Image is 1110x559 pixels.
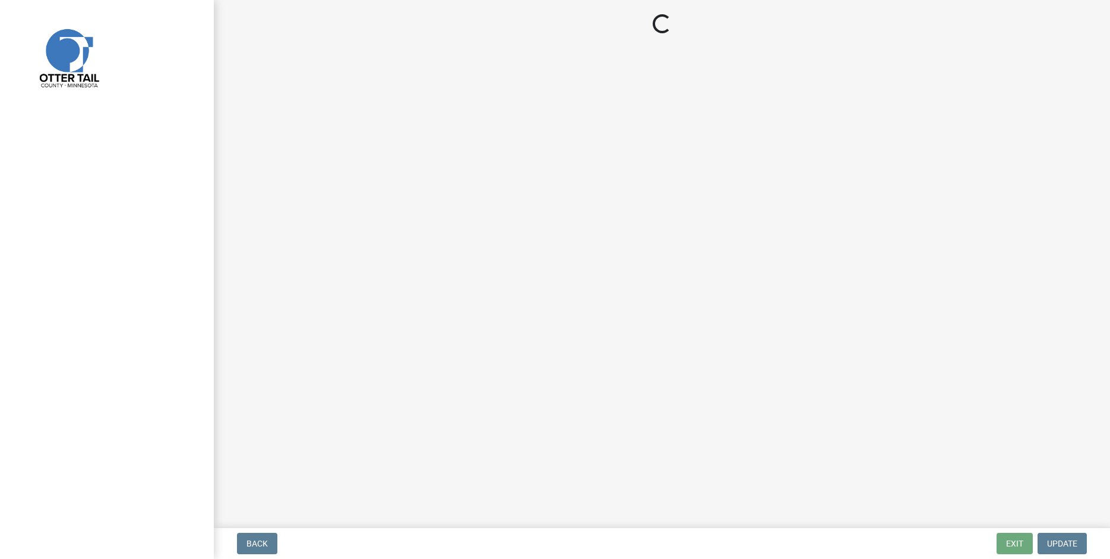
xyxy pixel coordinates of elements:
[997,533,1033,554] button: Exit
[1047,539,1077,548] span: Update
[24,12,113,102] img: Otter Tail County, Minnesota
[246,539,268,548] span: Back
[1038,533,1087,554] button: Update
[237,533,277,554] button: Back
